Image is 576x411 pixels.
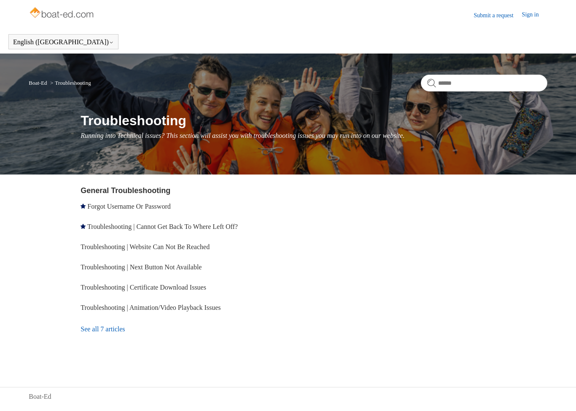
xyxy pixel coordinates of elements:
a: Boat-Ed [29,392,51,402]
li: Troubleshooting [48,80,91,86]
li: Boat-Ed [29,80,48,86]
a: Forgot Username Or Password [87,203,170,210]
a: Troubleshooting | Next Button Not Available [81,263,202,271]
a: Troubleshooting | Website Can Not Be Reached [81,243,210,250]
input: Search [421,75,547,91]
a: Troubleshooting | Certificate Download Issues [81,284,206,291]
a: Troubleshooting | Cannot Get Back To Where Left Off? [87,223,238,230]
a: See all 7 articles [81,318,291,341]
p: Running into Technical issues? This section will assist you with troubleshooting issues you may r... [81,131,547,141]
svg: Promoted article [81,204,86,209]
img: Boat-Ed Help Center home page [29,5,96,22]
svg: Promoted article [81,224,86,229]
div: Live chat [548,383,570,405]
a: Submit a request [474,11,522,20]
a: Troubleshooting | Animation/Video Playback Issues [81,304,221,311]
a: General Troubleshooting [81,186,170,195]
a: Sign in [522,10,547,20]
a: Boat-Ed [29,80,47,86]
button: English ([GEOGRAPHIC_DATA]) [13,38,114,46]
h1: Troubleshooting [81,110,547,131]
